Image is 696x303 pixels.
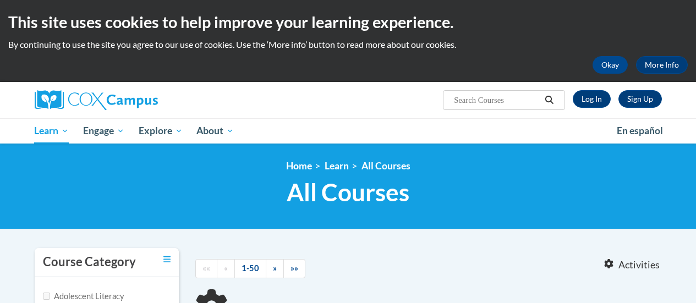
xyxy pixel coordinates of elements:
label: Adolescent Literacy [43,290,124,302]
span: Learn [34,124,69,137]
span: »» [291,263,298,273]
button: Okay [593,56,628,74]
a: Cox Campus [35,90,233,110]
span: Engage [83,124,124,137]
p: By continuing to use the site you agree to our use of cookies. Use the ‘More info’ button to read... [8,38,688,51]
a: Engage [76,118,131,144]
button: Search [541,93,557,107]
span: Activities [618,259,660,271]
span: All Courses [287,178,409,207]
span: About [196,124,234,137]
span: En español [617,125,663,136]
a: Toggle collapse [163,254,171,266]
a: More Info [636,56,688,74]
a: End [283,259,305,278]
a: 1-50 [234,259,266,278]
input: Search Courses [453,93,541,107]
a: All Courses [361,160,410,172]
span: « [224,263,228,273]
img: Cox Campus [35,90,158,110]
a: En español [610,119,670,142]
a: Register [618,90,662,108]
div: Main menu [26,118,670,144]
span: » [273,263,277,273]
h3: Course Category [43,254,136,271]
span: Explore [139,124,183,137]
a: Explore [131,118,190,144]
a: Previous [217,259,235,278]
span: «« [202,263,210,273]
a: Learn [28,118,76,144]
a: Log In [573,90,611,108]
a: Next [266,259,284,278]
a: About [189,118,241,144]
a: Learn [325,160,349,172]
a: Begining [195,259,217,278]
a: Home [286,160,312,172]
input: Checkbox for Options [43,293,50,300]
h2: This site uses cookies to help improve your learning experience. [8,11,688,33]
